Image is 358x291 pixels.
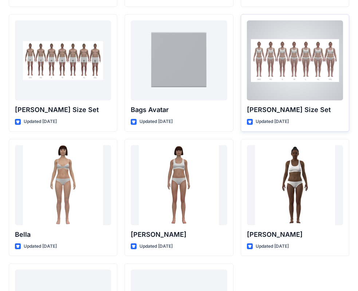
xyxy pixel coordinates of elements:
[247,20,343,100] a: Olivia Size Set
[15,230,111,240] p: Bella
[247,145,343,225] a: Gabrielle
[256,243,289,250] p: Updated [DATE]
[15,145,111,225] a: Bella
[256,118,289,125] p: Updated [DATE]
[131,145,227,225] a: Emma
[15,105,111,115] p: [PERSON_NAME] Size Set
[24,243,57,250] p: Updated [DATE]
[139,118,173,125] p: Updated [DATE]
[131,105,227,115] p: Bags Avatar
[15,20,111,100] a: Oliver Size Set
[24,118,57,125] p: Updated [DATE]
[139,243,173,250] p: Updated [DATE]
[131,230,227,240] p: [PERSON_NAME]
[247,105,343,115] p: [PERSON_NAME] Size Set
[247,230,343,240] p: [PERSON_NAME]
[131,20,227,100] a: Bags Avatar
